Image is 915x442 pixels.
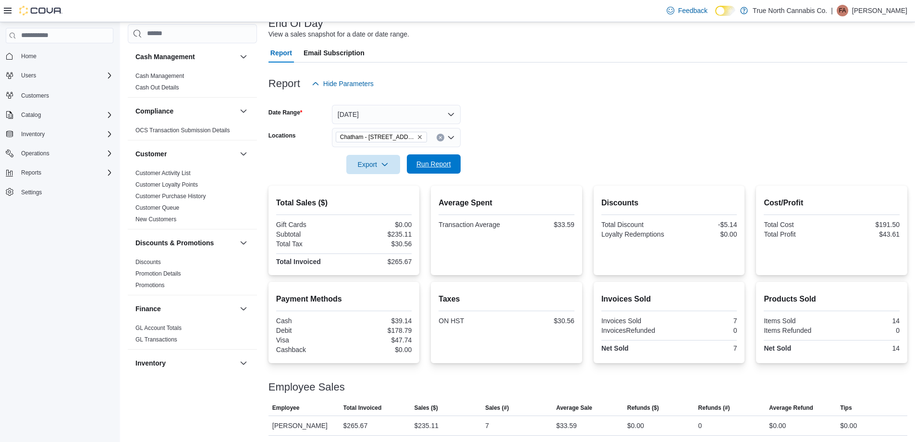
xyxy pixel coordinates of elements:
a: Settings [17,187,46,198]
h2: Total Sales ($) [276,197,412,209]
span: Hide Parameters [323,79,374,88]
div: Loyalty Redemptions [601,230,667,238]
span: Refunds ($) [627,404,659,412]
span: Home [21,52,37,60]
div: Total Discount [601,221,667,228]
span: Home [17,50,113,62]
button: [DATE] [332,105,461,124]
div: $0.00 [346,346,412,354]
div: View a sales snapshot for a date or date range. [268,29,409,39]
a: Discounts [135,259,161,265]
span: Discounts [135,258,161,266]
div: $30.56 [346,240,412,248]
div: 0 [834,327,900,334]
h2: Cost/Profit [764,197,900,209]
span: Users [17,70,113,81]
strong: Net Sold [601,344,629,352]
a: Home [17,51,40,62]
a: Customer Loyalty Points [135,181,198,188]
a: GL Transactions [135,336,177,343]
div: $178.79 [346,327,412,334]
span: Sales (#) [485,404,509,412]
div: $33.59 [509,221,574,228]
div: Total Profit [764,230,830,238]
h3: Inventory [135,358,166,368]
span: Settings [17,186,113,198]
span: Catalog [17,109,113,121]
strong: Net Sold [764,344,791,352]
div: Cash [276,317,342,325]
div: 7 [671,344,737,352]
h2: Invoices Sold [601,293,737,305]
div: InvoicesRefunded [601,327,667,334]
div: Cash Management [128,70,257,97]
button: Customer [238,148,249,160]
h2: Average Spent [439,197,574,209]
h2: Taxes [439,293,574,305]
button: Users [17,70,40,81]
span: Tips [840,404,852,412]
p: True North Cannabis Co. [753,5,827,16]
div: 0 [698,420,702,431]
div: $43.61 [834,230,900,238]
label: Locations [268,132,296,139]
span: Settings [21,189,42,196]
div: 7 [485,420,489,431]
span: Feedback [678,6,708,15]
h3: Finance [135,304,161,314]
div: $0.00 [769,420,786,431]
span: Reports [21,169,41,177]
button: Users [2,69,117,82]
button: Cash Management [135,52,236,62]
div: $0.00 [671,230,737,238]
div: Felicia-Ann Gagner [837,5,848,16]
button: Compliance [135,106,236,116]
a: Promotions [135,282,165,289]
button: Run Report [407,154,461,174]
button: Customers [2,88,117,102]
div: 7 [671,317,737,325]
a: Cash Management [135,73,184,79]
button: Discounts & Promotions [135,238,236,248]
nav: Complex example [6,45,113,224]
div: 0 [671,327,737,334]
h2: Products Sold [764,293,900,305]
button: Settings [2,185,117,199]
button: Catalog [2,108,117,122]
div: Subtotal [276,230,342,238]
button: Inventory [17,128,49,140]
span: Operations [21,150,49,157]
span: Operations [17,148,113,159]
span: Average Sale [556,404,592,412]
span: FA [839,5,846,16]
div: Total Cost [764,221,830,228]
h3: Employee Sales [268,381,345,393]
span: Total Invoiced [343,404,382,412]
h2: Payment Methods [276,293,412,305]
span: Promotion Details [135,270,181,278]
button: Customer [135,149,236,159]
span: GL Transactions [135,336,177,343]
span: Report [270,43,292,63]
span: OCS Transaction Submission Details [135,126,230,134]
h3: Discounts & Promotions [135,238,214,248]
a: Feedback [663,1,711,20]
strong: Total Invoiced [276,258,321,265]
div: Compliance [128,125,257,140]
span: Customer Activity List [135,169,191,177]
div: $39.14 [346,317,412,325]
span: Chatham - [STREET_ADDRESS] [340,132,415,142]
span: Average Refund [769,404,813,412]
button: Catalog [17,109,45,121]
button: Open list of options [447,134,455,141]
div: Invoices Sold [601,317,667,325]
div: Gift Cards [276,221,342,228]
h3: Cash Management [135,52,195,62]
span: Sales ($) [414,404,438,412]
span: Promotions [135,281,165,289]
a: GL Account Totals [135,325,182,331]
a: Customer Queue [135,204,179,211]
span: Employee [272,404,300,412]
a: Cash Out Details [135,84,179,91]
